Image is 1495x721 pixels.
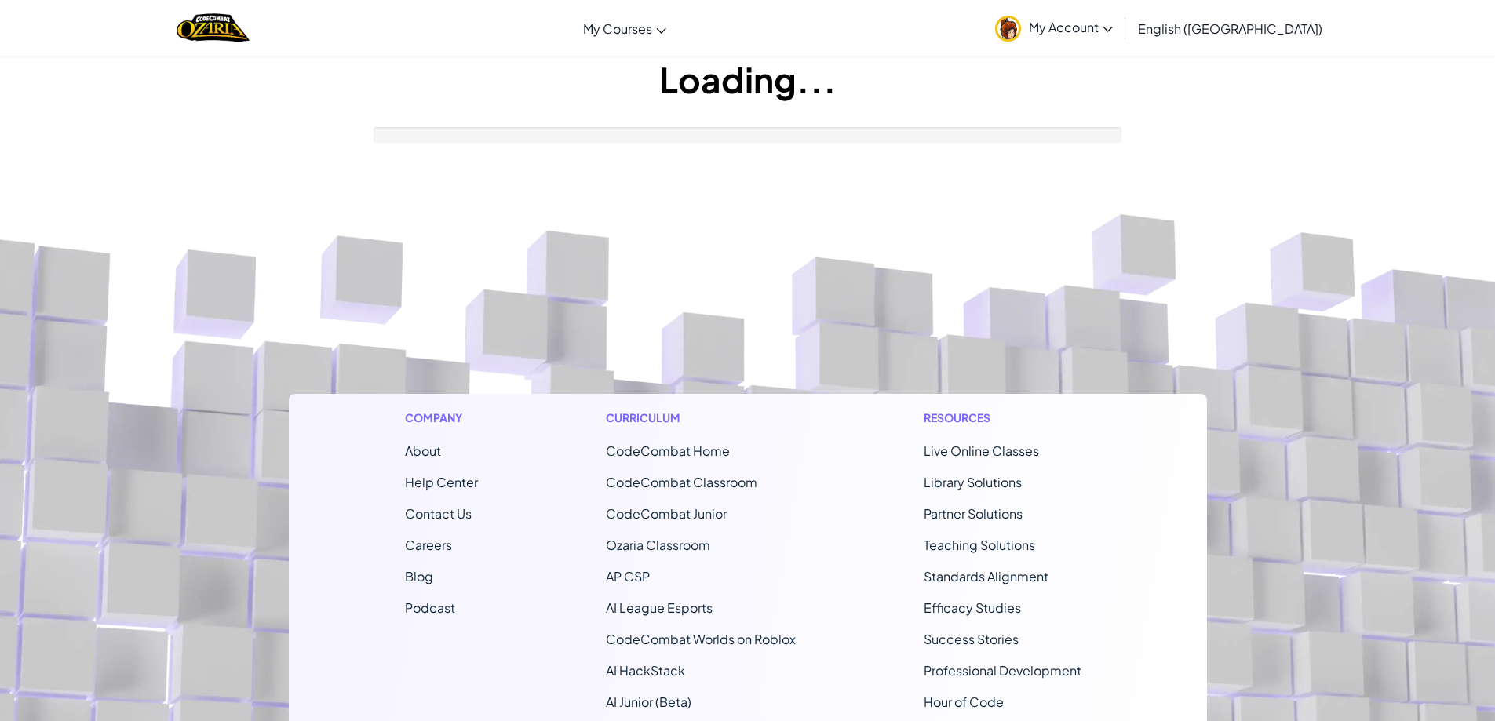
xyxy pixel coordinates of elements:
[405,599,455,616] a: Podcast
[924,662,1081,679] a: Professional Development
[924,410,1091,426] h1: Resources
[405,505,472,522] span: Contact Us
[606,474,757,490] a: CodeCombat Classroom
[606,537,710,553] a: Ozaria Classroom
[606,662,685,679] a: AI HackStack
[924,599,1021,616] a: Efficacy Studies
[405,442,441,459] a: About
[924,537,1035,553] a: Teaching Solutions
[924,474,1022,490] a: Library Solutions
[1138,20,1322,37] span: English ([GEOGRAPHIC_DATA])
[606,631,796,647] a: CodeCombat Worlds on Roblox
[405,410,478,426] h1: Company
[1029,19,1113,35] span: My Account
[606,442,730,459] span: CodeCombat Home
[583,20,652,37] span: My Courses
[606,694,691,710] a: AI Junior (Beta)
[1130,7,1330,49] a: English ([GEOGRAPHIC_DATA])
[177,12,250,44] a: Ozaria by CodeCombat logo
[924,442,1039,459] a: Live Online Classes
[606,599,713,616] a: AI League Esports
[924,505,1023,522] a: Partner Solutions
[995,16,1021,42] img: avatar
[606,410,796,426] h1: Curriculum
[405,537,452,553] a: Careers
[405,568,433,584] a: Blog
[405,474,478,490] a: Help Center
[924,568,1048,584] a: Standards Alignment
[575,7,674,49] a: My Courses
[987,3,1121,53] a: My Account
[924,631,1019,647] a: Success Stories
[606,505,727,522] a: CodeCombat Junior
[924,694,1004,710] a: Hour of Code
[606,568,650,584] a: AP CSP
[177,12,250,44] img: Home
